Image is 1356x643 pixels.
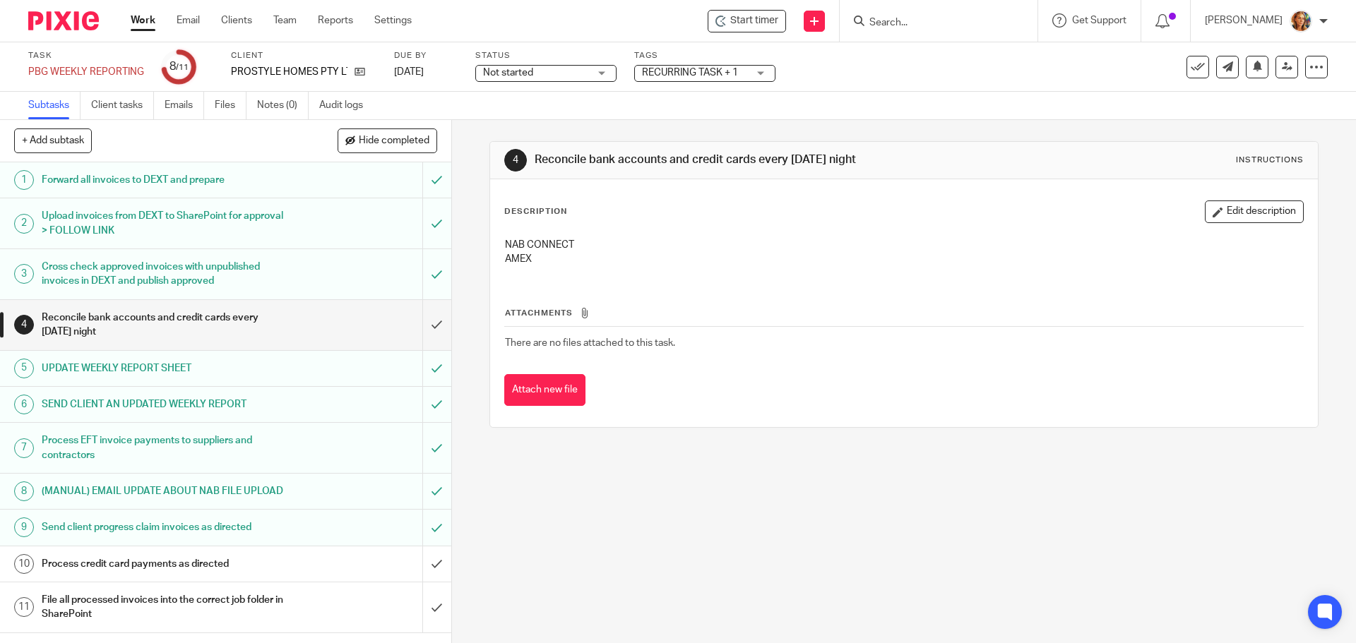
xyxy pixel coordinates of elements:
[318,13,353,28] a: Reports
[14,170,34,190] div: 1
[374,13,412,28] a: Settings
[215,92,246,119] a: Files
[1205,200,1304,223] button: Edit description
[535,152,934,167] h1: Reconcile bank accounts and credit cards every [DATE] night
[868,17,995,30] input: Search
[28,50,144,61] label: Task
[177,13,200,28] a: Email
[28,11,99,30] img: Pixie
[231,50,376,61] label: Client
[42,430,286,466] h1: Process EFT invoice payments to suppliers and contractors
[14,264,34,284] div: 3
[14,315,34,335] div: 4
[42,481,286,502] h1: (MANUAL) EMAIL UPDATE ABOUT NAB FILE UPLOAD
[169,59,189,75] div: 8
[131,13,155,28] a: Work
[14,554,34,574] div: 10
[231,65,347,79] p: PROSTYLE HOMES PTY LTD
[14,214,34,234] div: 2
[475,50,617,61] label: Status
[394,67,424,77] span: [DATE]
[505,338,675,348] span: There are no files attached to this task.
[257,92,309,119] a: Notes (0)
[504,206,567,217] p: Description
[165,92,204,119] a: Emails
[42,358,286,379] h1: UPDATE WEEKLY REPORT SHEET
[14,438,34,458] div: 7
[14,359,34,378] div: 5
[730,13,778,28] span: Start timer
[42,394,286,415] h1: SEND CLIENT AN UPDATED WEEKLY REPORT
[14,395,34,414] div: 6
[42,169,286,191] h1: Forward all invoices to DEXT and prepare
[42,517,286,538] h1: Send client progress claim invoices as directed
[176,64,189,71] small: /11
[1290,10,1312,32] img: Avatar.png
[14,597,34,617] div: 11
[28,65,144,79] div: PBG WEEKLY REPORTING
[1205,13,1283,28] p: [PERSON_NAME]
[14,517,34,537] div: 9
[14,481,34,501] div: 8
[505,238,1302,252] p: NAB CONNECT
[708,10,786,32] div: PROSTYLE HOMES PTY LTD - PBG WEEKLY REPORTING | Pixie / Task: PBG WEEKLY REPORTING / Subtasks - h...
[338,128,437,152] button: Hide completed
[504,149,527,172] div: 4
[1072,16,1126,25] span: Get Support
[634,50,775,61] label: Tags
[14,128,92,152] button: + Add subtask
[505,252,1302,266] p: AMEX
[42,307,286,343] h1: Reconcile bank accounts and credit cards every [DATE] night
[504,374,585,406] button: Attach new file
[394,50,458,61] label: Due by
[42,256,286,292] h1: Cross check approved invoices with unpublished invoices in DEXT and publish approved
[42,589,286,625] h1: File all processed invoices into the correct job folder in SharePoint
[28,92,81,119] a: Subtasks
[1236,155,1304,166] div: Instructions
[273,13,297,28] a: Team
[221,13,252,28] a: Clients
[42,553,286,575] h1: Process credit card payments as directed
[505,309,573,317] span: Attachments
[42,205,286,241] h1: Upload invoices from DEXT to SharePoint for approval > FOLLOW LINK
[642,68,738,78] span: RECURRING TASK + 1
[359,136,429,147] span: Hide completed
[483,68,533,78] span: Not started
[319,92,374,119] a: Audit logs
[91,92,154,119] a: Client tasks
